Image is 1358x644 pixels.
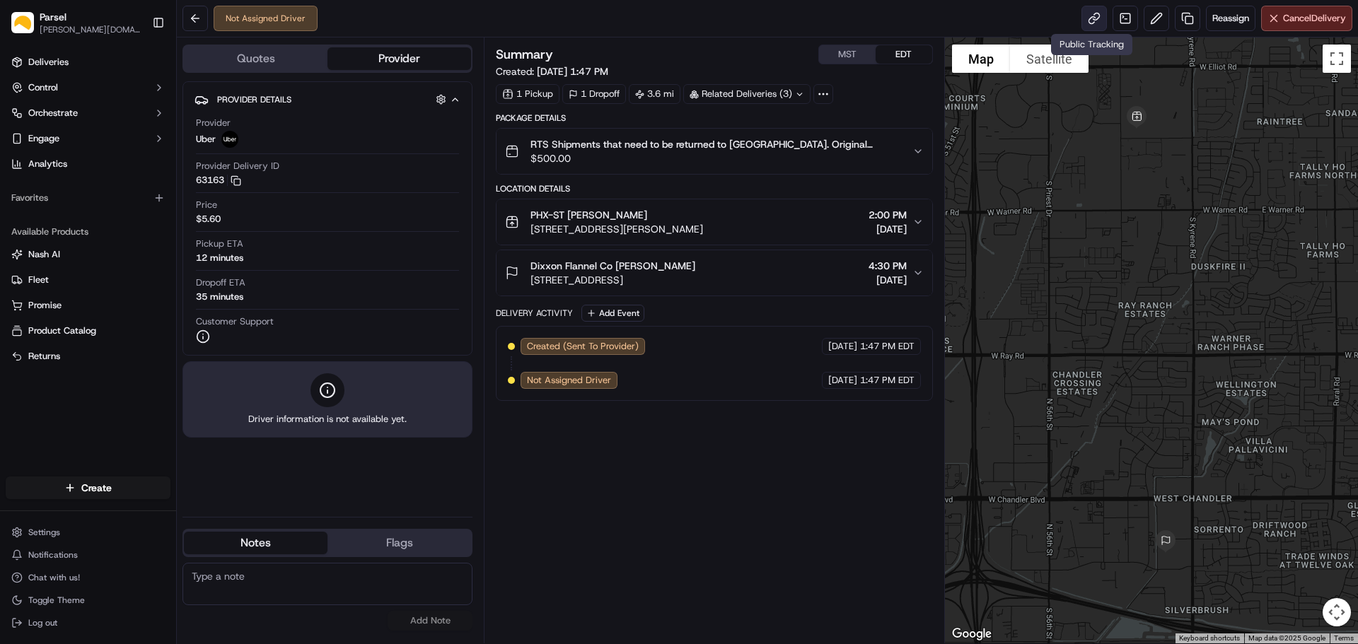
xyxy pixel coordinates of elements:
a: Deliveries [6,51,170,74]
span: 1:47 PM EDT [860,374,915,387]
span: Customer Support [196,315,274,328]
button: Notes [184,532,327,554]
div: Package Details [496,112,932,124]
span: PHX-ST [PERSON_NAME] [530,208,647,222]
button: Reassign [1206,6,1255,31]
span: Created: [496,64,608,78]
span: Settings [28,527,60,538]
a: Returns [11,350,165,363]
button: RTS Shipments that need to be returned to [GEOGRAPHIC_DATA]. Original Customer Names are Dad Dad ... [497,129,932,174]
span: Log out [28,617,57,628]
div: Favorites [6,187,170,209]
span: Notifications [28,549,78,561]
button: Nash AI [6,243,170,266]
button: CancelDelivery [1261,6,1352,31]
span: 4:30 PM [869,259,907,273]
h3: Summary [496,48,553,61]
button: EDT [876,45,932,64]
a: Promise [11,299,165,312]
a: Analytics [6,153,170,175]
span: Product Catalog [28,324,96,337]
span: Deliveries [28,56,69,69]
button: Engage [6,127,170,150]
button: Show satellite imagery [1010,45,1089,73]
span: 1:47 PM EDT [860,340,915,353]
span: 2:00 PM [869,208,907,222]
div: 3.6 mi [629,84,680,104]
div: Related Deliveries (3) [683,84,811,104]
a: Terms (opens in new tab) [1334,634,1354,642]
button: PHX-ST [PERSON_NAME][STREET_ADDRESS][PERSON_NAME]2:00 PM[DATE] [497,199,932,245]
span: Parsel [40,10,66,24]
span: Provider Delivery ID [196,160,279,172]
button: Notifications [6,545,170,565]
button: Show street map [952,45,1010,73]
img: Alex Weir [14,206,37,228]
button: [PERSON_NAME][DOMAIN_NAME][EMAIL_ADDRESS][PERSON_NAME][DOMAIN_NAME] [40,24,141,35]
div: Location Details [496,183,932,194]
p: Welcome 👋 [14,57,257,79]
span: Fleet [28,274,49,286]
span: Knowledge Base [28,278,108,292]
button: Keyboard shortcuts [1179,633,1240,643]
button: Log out [6,613,170,633]
span: • [117,219,122,230]
span: Returns [28,350,60,363]
span: Toggle Theme [28,595,85,606]
span: Engage [28,132,59,145]
span: Control [28,81,58,94]
button: Flags [327,532,471,554]
span: Price [196,199,217,211]
button: Chat with us! [6,568,170,587]
button: Settings [6,522,170,542]
span: Dropoff ETA [196,276,245,289]
a: Fleet [11,274,165,286]
span: Promise [28,299,62,312]
span: Driver information is not available yet. [248,413,407,426]
img: 1736555255976-a54dd68f-1ca7-489b-9aae-adbdc363a1c4 [14,135,40,160]
img: 1755196953914-cd9d9cba-b7f7-46ee-b6f5-75ff69acacf5 [30,135,55,160]
a: Open this area in Google Maps (opens a new window) [948,625,995,643]
button: ParselParsel[PERSON_NAME][DOMAIN_NAME][EMAIL_ADDRESS][PERSON_NAME][DOMAIN_NAME] [6,6,146,40]
img: Nash [14,14,42,42]
div: 12 minutes [196,252,243,264]
span: Created (Sent To Provider) [527,340,639,353]
span: Orchestrate [28,107,78,119]
button: Create [6,476,170,499]
div: Public Tracking [1051,34,1132,55]
img: Parsel [11,12,34,34]
button: Start new chat [240,139,257,156]
a: Product Catalog [11,324,165,337]
span: $500.00 [530,151,900,165]
span: Not Assigned Driver [527,374,611,387]
button: Quotes [184,47,327,70]
span: [STREET_ADDRESS] [530,273,695,287]
span: [DATE] 1:47 PM [537,65,608,78]
button: 63163 [196,174,241,187]
span: Provider Details [217,94,291,105]
a: 💻API Documentation [114,272,233,298]
span: [DATE] [869,222,907,236]
span: [PERSON_NAME] [44,219,115,230]
button: Promise [6,294,170,317]
div: 💻 [120,279,131,291]
input: Got a question? Start typing here... [37,91,255,106]
button: See all [219,181,257,198]
span: RTS Shipments that need to be returned to [GEOGRAPHIC_DATA]. Original Customer Names are Dad Dad ... [530,137,900,151]
div: Available Products [6,221,170,243]
button: Provider [327,47,471,70]
button: Provider Details [195,88,460,111]
button: Product Catalog [6,320,170,342]
div: We're available if you need us! [64,149,195,160]
span: Cancel Delivery [1283,12,1346,25]
button: Toggle fullscreen view [1323,45,1351,73]
span: Chat with us! [28,572,80,583]
button: Control [6,76,170,99]
span: [DATE] [828,374,857,387]
span: Analytics [28,158,67,170]
span: Reassign [1212,12,1249,25]
span: $5.60 [196,213,221,226]
div: 35 minutes [196,291,243,303]
button: Fleet [6,269,170,291]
